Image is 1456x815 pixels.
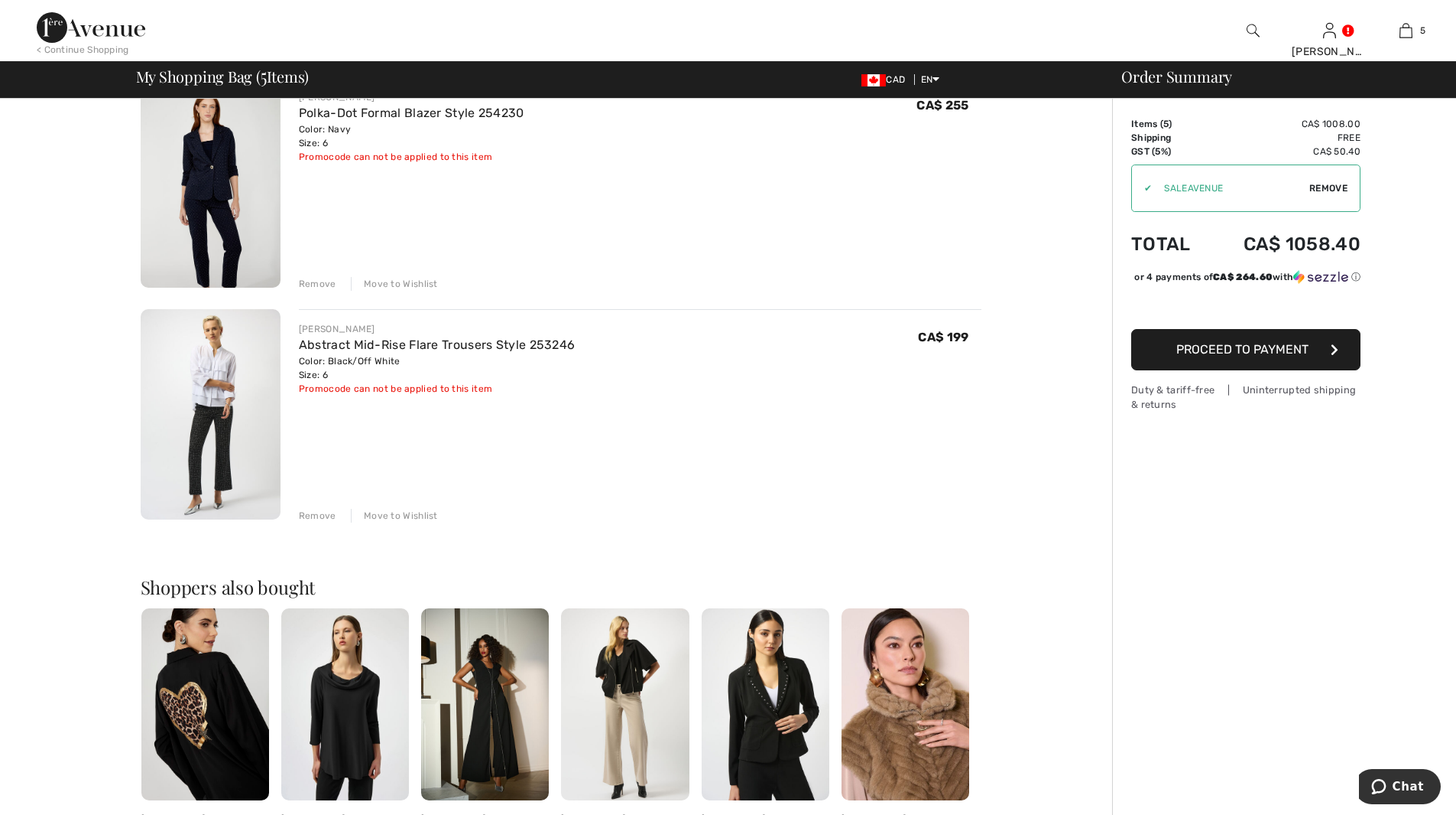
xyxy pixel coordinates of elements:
[37,43,129,57] div: < Continue Shopping
[1131,270,1360,289] div: or 4 payments ofCA$ 264.60withSezzle Click to learn more about Sezzle
[141,77,280,288] img: Polka-Dot Formal Blazer Style 254230
[141,309,280,520] img: Abstract Mid-Rise Flare Trousers Style 253246
[1208,218,1360,270] td: CA$ 1058.40
[299,150,524,164] div: Promocode can not be applied to this item
[1208,145,1360,158] td: CA$ 50.40
[299,122,524,150] div: Color: Navy Size: 6
[1309,181,1347,195] span: Remove
[1213,272,1273,282] span: CA$ 264.60
[281,608,409,800] img: Cowl Neck Relaxed Pullover Style 254173
[141,608,269,800] img: Leopard Jewel Button Blouse Style 253829
[1131,117,1208,131] td: Items ( )
[702,608,829,800] img: Formal Button Closure Blazer Style 253195
[1103,69,1447,84] div: Order Summary
[1131,218,1208,270] td: Total
[1293,270,1348,284] img: Sezzle
[1131,329,1360,370] button: Proceed to Payment
[299,337,576,352] a: Abstract Mid-Rise Flare Trousers Style 253246
[351,509,438,523] div: Move to Wishlist
[1131,383,1360,412] div: Duty & tariff-free | Uninterrupted shipping & returns
[1420,24,1425,37] span: 5
[561,608,689,800] img: Edgy Biker Jacket Style 253241
[261,65,267,85] span: 5
[1323,23,1336,37] a: Sign In
[1399,21,1412,40] img: My Bag
[136,69,310,84] span: My Shopping Bag ( Items)
[299,277,336,291] div: Remove
[299,322,576,336] div: [PERSON_NAME]
[299,106,524,120] a: Polka-Dot Formal Blazer Style 254230
[1152,165,1309,211] input: Promo code
[918,330,968,344] span: CA$ 199
[1368,21,1443,40] a: 5
[299,382,576,396] div: Promocode can not be applied to this item
[141,578,981,596] h2: Shoppers also bought
[921,74,940,85] span: EN
[1134,270,1360,284] div: or 4 payments of with
[37,12,145,43] img: 1ère Avenue
[1208,117,1360,131] td: CA$ 1008.00
[916,98,968,112] span: CA$ 255
[299,354,576,382] div: Color: Black/Off White Size: 6
[1323,21,1336,40] img: My Info
[1132,181,1152,195] div: ✔
[1247,21,1260,40] img: search the website
[351,277,438,291] div: Move to Wishlist
[841,608,969,800] img: Faux Fur Jacket with Zipper Style 254906
[1359,769,1441,807] iframe: Opens a widget where you can chat to one of our agents
[861,74,911,85] span: CAD
[1208,131,1360,145] td: Free
[1131,131,1208,145] td: Shipping
[861,74,886,86] img: Canadian Dollar
[1131,289,1360,324] iframe: PayPal-paypal
[421,608,549,800] img: Formal V-neck Jumpsuit Style 253757
[1176,342,1308,357] span: Proceed to Payment
[1292,44,1367,60] div: [PERSON_NAME]
[299,509,336,523] div: Remove
[1131,145,1208,158] td: GST (5%)
[1163,119,1169,129] span: 5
